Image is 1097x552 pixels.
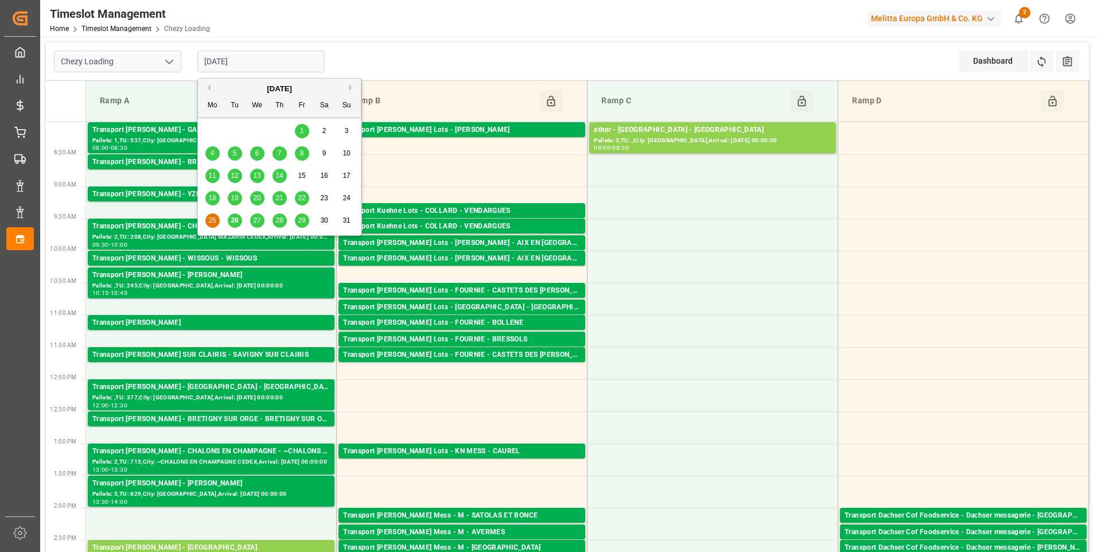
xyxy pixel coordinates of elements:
[50,374,76,380] span: 12:00 PM
[250,169,264,183] div: Choose Wednesday, August 13th, 2025
[92,290,109,296] div: 10:15
[273,169,287,183] div: Choose Thursday, August 14th, 2025
[845,527,1082,538] div: Transport Dachser Cof Foodservice - Dachser messagerie - [GEOGRAPHIC_DATA]
[92,393,330,403] div: Pallets: ,TU: 377,City: [GEOGRAPHIC_DATA],Arrival: [DATE] 00:00:00
[343,285,581,297] div: Transport [PERSON_NAME] Lots - FOURNIE - CASTETS DES [PERSON_NAME]
[50,246,76,252] span: 10:00 AM
[343,446,581,457] div: Transport [PERSON_NAME] Lots - KN MESS - CAUREL
[109,242,111,247] div: -
[255,149,259,157] span: 6
[204,84,211,91] button: Previous Month
[275,216,283,224] span: 28
[54,438,76,445] span: 1:00 PM
[92,329,330,339] div: Pallets: ,TU: 127,City: [GEOGRAPHIC_DATA],Arrival: [DATE] 00:00:00
[343,329,581,339] div: Pallets: 2,TU: ,City: BOLLENE,Arrival: [DATE] 00:00:00
[231,194,238,202] span: 19
[50,25,69,33] a: Home
[343,249,581,259] div: Pallets: ,TU: 65,City: [GEOGRAPHIC_DATA],Arrival: [DATE] 00:00:00
[81,25,151,33] a: Timeslot Management
[594,145,610,150] div: 08:00
[866,10,1001,27] div: Melitta Europa GmbH & Co. KG
[845,510,1082,522] div: Transport Dachser Cof Foodservice - Dachser messagerie - [GEOGRAPHIC_DATA]
[594,136,831,146] div: Pallets: 3,TU: ,City: [GEOGRAPHIC_DATA],Arrival: [DATE] 00:00:00
[317,124,332,138] div: Choose Saturday, August 2nd, 2025
[250,213,264,228] div: Choose Wednesday, August 27th, 2025
[92,281,330,291] div: Pallets: ,TU: 245,City: [GEOGRAPHIC_DATA],Arrival: [DATE] 00:00:00
[253,194,260,202] span: 20
[866,7,1006,29] button: Melitta Europa GmbH & Co. KG
[228,169,242,183] div: Choose Tuesday, August 12th, 2025
[343,221,581,232] div: Transport Kuehne Lots - COLLARD - VENDARGUES
[343,345,581,355] div: Pallets: 1,TU: 84,City: BRESSOLS,Arrival: [DATE] 00:00:00
[92,467,109,472] div: 13:00
[343,253,581,265] div: Transport [PERSON_NAME] Lots - [PERSON_NAME] - AIX EN [GEOGRAPHIC_DATA]
[54,50,181,72] input: Type to search/select
[959,50,1028,72] div: Dashboard
[594,125,831,136] div: other - [GEOGRAPHIC_DATA] - [GEOGRAPHIC_DATA]
[1019,7,1030,18] span: 2
[109,403,111,408] div: -
[205,146,220,161] div: Choose Monday, August 4th, 2025
[343,334,581,345] div: Transport [PERSON_NAME] Lots - FOURNIE - BRESSOLS
[343,297,581,306] div: Pallets: 1,TU: ,City: CASTETS DES [PERSON_NAME],Arrival: [DATE] 00:00:00
[92,145,109,150] div: 08:00
[343,238,581,249] div: Transport [PERSON_NAME] Lots - [PERSON_NAME] - AIX EN [GEOGRAPHIC_DATA]
[317,169,332,183] div: Choose Saturday, August 16th, 2025
[92,136,330,146] div: Pallets: 1,TU: 537,City: [GEOGRAPHIC_DATA],Arrival: [DATE] 00:00:00
[253,172,260,180] span: 13
[160,53,177,71] button: open menu
[92,446,330,457] div: Transport [PERSON_NAME] - CHALONS EN CHAMPAGNE - ~CHALONS EN CHAMPAGNE CEDEX
[317,191,332,205] div: Choose Saturday, August 23rd, 2025
[92,270,330,281] div: Transport [PERSON_NAME] - [PERSON_NAME]
[343,232,581,242] div: Pallets: 14,TU: 544,City: [GEOGRAPHIC_DATA],Arrival: [DATE] 00:00:00
[295,169,309,183] div: Choose Friday, August 15th, 2025
[343,216,350,224] span: 31
[92,478,330,489] div: Transport [PERSON_NAME] - [PERSON_NAME]
[340,169,354,183] div: Choose Sunday, August 17th, 2025
[275,194,283,202] span: 21
[343,265,581,274] div: Pallets: ,TU: 20,City: [GEOGRAPHIC_DATA],Arrival: [DATE] 00:00:00
[250,146,264,161] div: Choose Wednesday, August 6th, 2025
[92,361,330,371] div: Pallets: 1,TU: 30,City: [GEOGRAPHIC_DATA],Arrival: [DATE] 00:00:00
[111,467,127,472] div: 13:30
[612,145,629,150] div: 08:30
[54,149,76,156] span: 8:30 AM
[343,313,581,323] div: Pallets: 1,TU: 174,City: [GEOGRAPHIC_DATA],Arrival: [DATE] 00:00:00
[295,213,309,228] div: Choose Friday, August 29th, 2025
[92,157,330,168] div: Transport [PERSON_NAME] - BRUYERES SUR [GEOGRAPHIC_DATA] SUR [GEOGRAPHIC_DATA]
[92,265,330,274] div: Pallets: 5,TU: ,City: WISSOUS,Arrival: [DATE] 00:00:00
[231,216,238,224] span: 26
[1032,6,1057,32] button: Help Center
[343,527,581,538] div: Transport [PERSON_NAME] Mess - M - AVERMES
[208,172,216,180] span: 11
[54,503,76,509] span: 2:00 PM
[343,522,581,531] div: Pallets: ,TU: 8,City: SATOLAS ET BONCE,Arrival: [DATE] 00:00:00
[250,191,264,205] div: Choose Wednesday, August 20th, 2025
[340,213,354,228] div: Choose Sunday, August 31st, 2025
[92,499,109,504] div: 13:30
[92,168,330,178] div: Pallets: ,TU: 132,City: [GEOGRAPHIC_DATA],Arrival: [DATE] 00:00:00
[92,414,330,425] div: Transport [PERSON_NAME] - BRETIGNY SUR ORGE - BRETIGNY SUR ORGE
[109,467,111,472] div: -
[111,290,127,296] div: 10:45
[54,535,76,541] span: 2:30 PM
[295,124,309,138] div: Choose Friday, August 1st, 2025
[340,99,354,113] div: Su
[211,149,215,157] span: 4
[92,125,330,136] div: Transport [PERSON_NAME] - GARONS
[273,146,287,161] div: Choose Thursday, August 7th, 2025
[50,310,76,316] span: 11:00 AM
[343,205,581,217] div: Transport Kuehne Lots - COLLARD - VENDARGUES
[92,425,330,435] div: Pallets: ,TU: 73,City: [GEOGRAPHIC_DATA],Arrival: [DATE] 00:00:00
[320,194,328,202] span: 23
[233,149,237,157] span: 5
[92,189,330,200] div: Transport [PERSON_NAME] - YZEURE - YZEURE
[295,146,309,161] div: Choose Friday, August 8th, 2025
[109,290,111,296] div: -
[343,361,581,371] div: Pallets: ,TU: 168,City: CASTETS DES [PERSON_NAME],Arrival: [DATE] 00:00:00
[92,253,330,265] div: Transport [PERSON_NAME] - WISSOUS - WISSOUS
[340,146,354,161] div: Choose Sunday, August 10th, 2025
[317,213,332,228] div: Choose Saturday, August 30th, 2025
[111,145,127,150] div: 08:30
[295,191,309,205] div: Choose Friday, August 22nd, 2025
